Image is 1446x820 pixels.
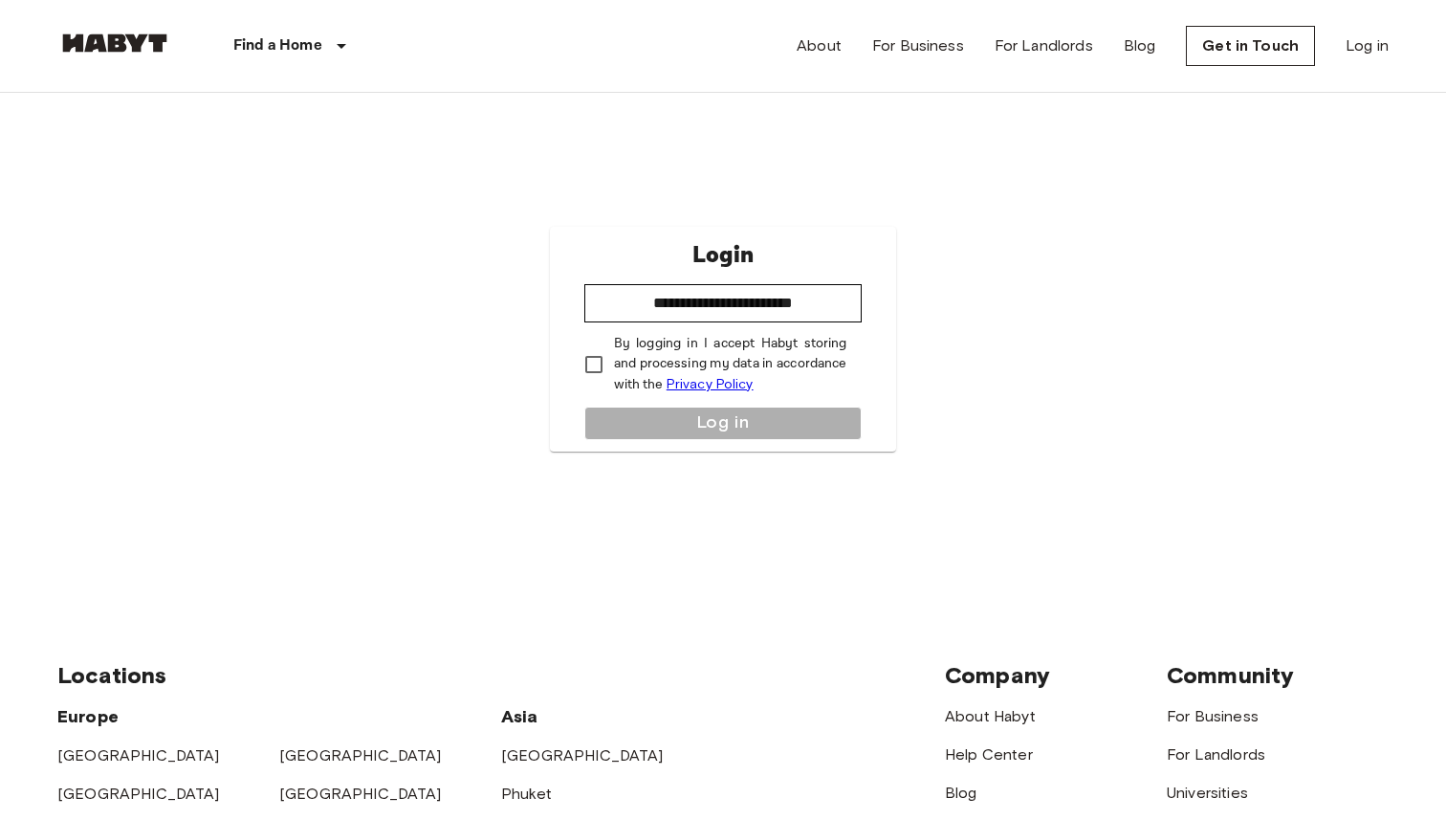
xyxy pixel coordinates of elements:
a: [GEOGRAPHIC_DATA] [57,785,220,803]
p: Login [692,238,754,273]
a: About Habyt [945,707,1036,725]
span: Community [1167,661,1294,689]
a: Privacy Policy [667,376,754,392]
span: Europe [57,706,119,727]
a: For Business [1167,707,1259,725]
a: For Landlords [1167,745,1265,764]
a: Help Center [945,745,1033,764]
a: [GEOGRAPHIC_DATA] [279,746,442,765]
a: Blog [945,784,977,802]
a: For Landlords [995,34,1093,57]
a: Get in Touch [1186,26,1315,66]
a: Blog [1124,34,1156,57]
a: [GEOGRAPHIC_DATA] [279,785,442,803]
a: Log in [1346,34,1389,57]
p: Find a Home [233,34,322,57]
span: Asia [501,706,538,727]
span: Company [945,661,1050,689]
a: [GEOGRAPHIC_DATA] [501,746,664,765]
img: Habyt [57,33,172,53]
a: For Business [872,34,964,57]
a: Universities [1167,784,1248,802]
p: By logging in I accept Habyt storing and processing my data in accordance with the [614,334,847,395]
a: About [797,34,842,57]
a: [GEOGRAPHIC_DATA] [57,746,220,765]
a: Phuket [501,785,552,803]
span: Locations [57,661,166,689]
